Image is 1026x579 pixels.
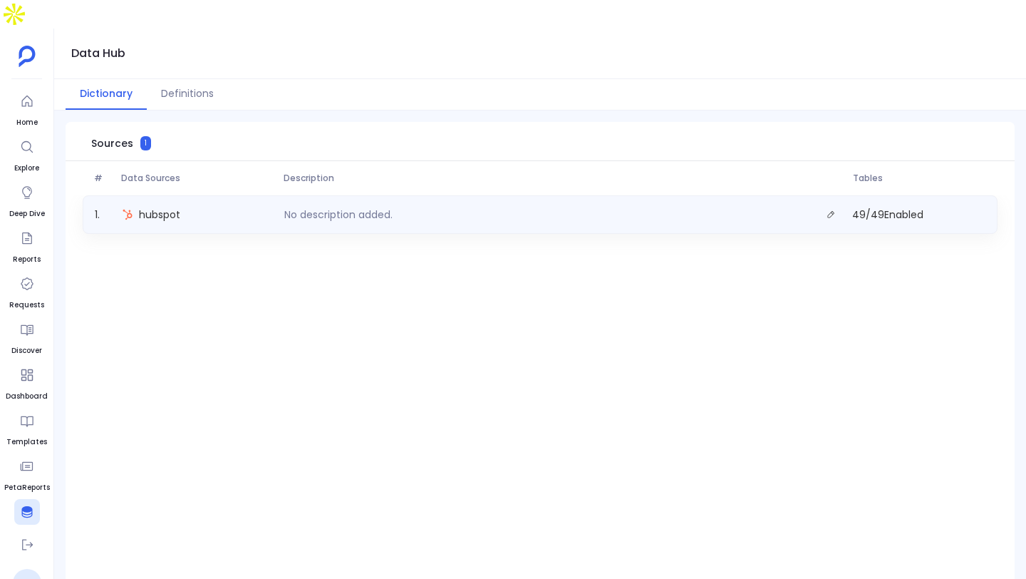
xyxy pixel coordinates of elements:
[11,345,42,357] span: Discover
[89,205,116,225] span: 1 .
[13,225,41,265] a: Reports
[847,173,992,184] span: Tables
[115,173,278,184] span: Data Sources
[14,134,40,174] a: Explore
[140,136,151,150] span: 1
[846,205,991,225] span: 49 / 49 Enabled
[279,207,398,222] p: No description added.
[13,254,41,265] span: Reports
[6,362,48,402] a: Dashboard
[139,207,180,222] span: hubspot
[9,180,45,220] a: Deep Dive
[4,482,50,493] span: PetaReports
[11,317,42,357] a: Discover
[6,408,47,448] a: Templates
[88,173,115,184] span: #
[6,436,47,448] span: Templates
[147,79,228,110] button: Definitions
[91,136,133,150] span: Sources
[278,173,847,184] span: Description
[19,46,36,67] img: petavue logo
[9,208,45,220] span: Deep Dive
[9,499,45,539] a: Data Hub
[14,163,40,174] span: Explore
[821,205,841,225] button: Edit description.
[9,299,44,311] span: Requests
[14,117,40,128] span: Home
[71,43,125,63] h1: Data Hub
[4,454,50,493] a: PetaReports
[9,271,44,311] a: Requests
[6,391,48,402] span: Dashboard
[14,88,40,128] a: Home
[66,79,147,110] button: Dictionary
